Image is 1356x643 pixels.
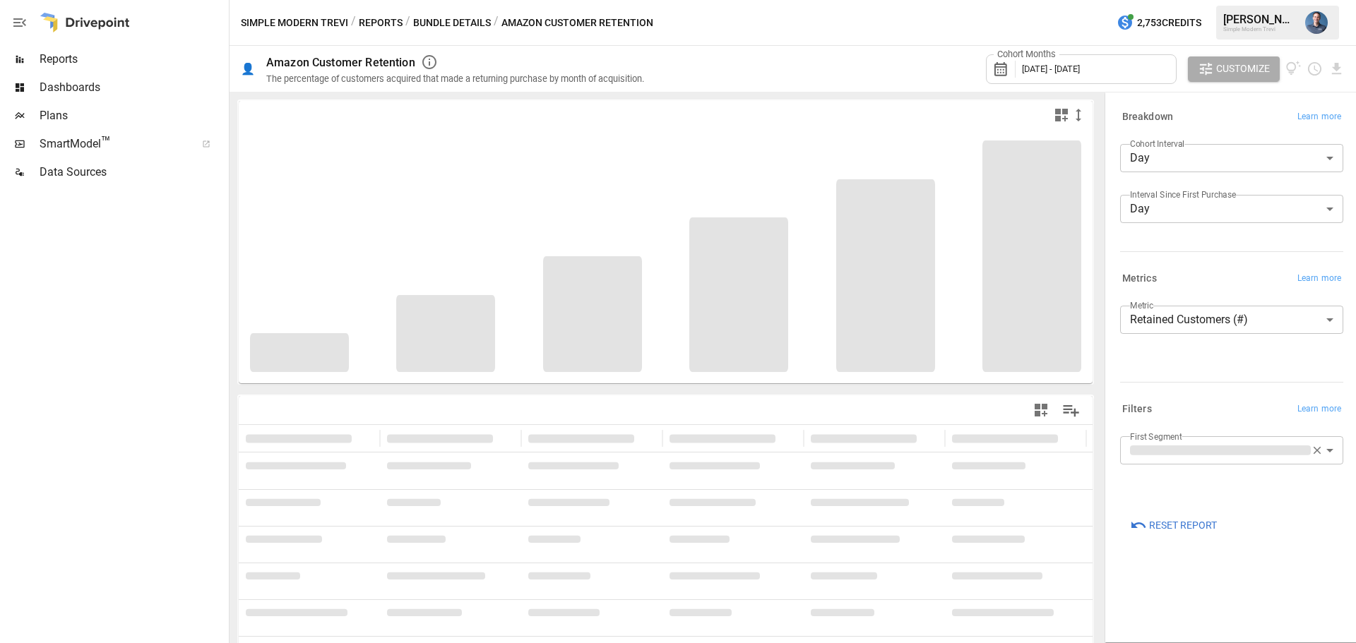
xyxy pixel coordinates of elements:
button: Simple Modern Trevi [241,14,348,32]
div: Day [1120,195,1343,223]
label: Interval Since First Purchase [1130,188,1236,200]
span: Reports [40,51,226,68]
span: Customize [1216,60,1270,78]
img: Mike Beckham [1305,11,1328,34]
span: [DATE] - [DATE] [1022,64,1080,74]
span: ™ [101,133,111,151]
button: Sort [353,428,373,448]
button: Sort [918,428,938,448]
button: Schedule report [1307,61,1323,77]
label: Metric [1130,299,1153,311]
span: Reset Report [1149,517,1217,534]
span: SmartModel [40,136,186,152]
span: Learn more [1297,402,1341,416]
span: 2,753 Credits [1137,14,1201,32]
button: Mike Beckham [1297,3,1336,42]
span: Data Sources [40,164,226,181]
button: Sort [777,428,797,448]
button: Reset Report [1120,512,1227,538]
div: 👤 [241,62,255,76]
button: Sort [1059,428,1079,448]
button: Sort [494,428,514,448]
div: [PERSON_NAME] [1223,13,1297,26]
button: 2,753Credits [1111,10,1207,36]
button: Sort [636,428,655,448]
div: / [351,14,356,32]
div: Retained Customers (#) [1120,306,1343,334]
button: View documentation [1285,56,1302,82]
button: Bundle Details [413,14,491,32]
h6: Filters [1122,402,1152,417]
div: Amazon Customer Retention [266,56,415,69]
h6: Breakdown [1122,109,1173,125]
span: Dashboards [40,79,226,96]
button: Reports [359,14,403,32]
label: First Segment [1130,431,1182,443]
button: Download report [1328,61,1345,77]
button: Manage Columns [1055,395,1087,426]
label: Cohort Interval [1130,138,1184,150]
div: / [494,14,499,32]
span: Learn more [1297,272,1341,286]
div: Day [1120,144,1343,172]
div: The percentage of customers acquired that made a returning purchase by month of acquisition. [266,73,644,84]
h6: Metrics [1122,271,1157,287]
span: Plans [40,107,226,124]
span: Learn more [1297,110,1341,124]
button: Customize [1188,56,1280,82]
div: Simple Modern Trevi [1223,26,1297,32]
label: Cohort Months [994,48,1059,61]
div: / [405,14,410,32]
